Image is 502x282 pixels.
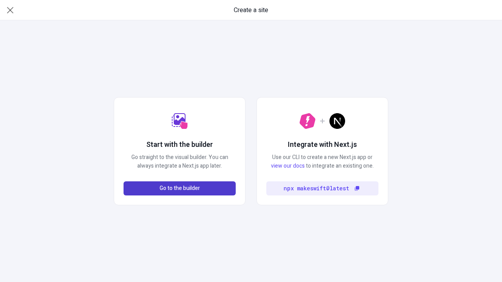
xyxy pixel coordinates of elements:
h2: Integrate with Next.js [288,140,357,150]
h2: Start with the builder [146,140,213,150]
span: Create a site [234,5,268,15]
span: Go to the builder [160,184,200,193]
p: Use our CLI to create a new Next.js app or to integrate an existing one. [266,153,378,170]
p: Go straight to the visual builder. You can always integrate a Next.js app later. [124,153,236,170]
a: view our docs [271,162,305,170]
code: npx makeswift@latest [284,184,349,193]
button: Go to the builder [124,181,236,195]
